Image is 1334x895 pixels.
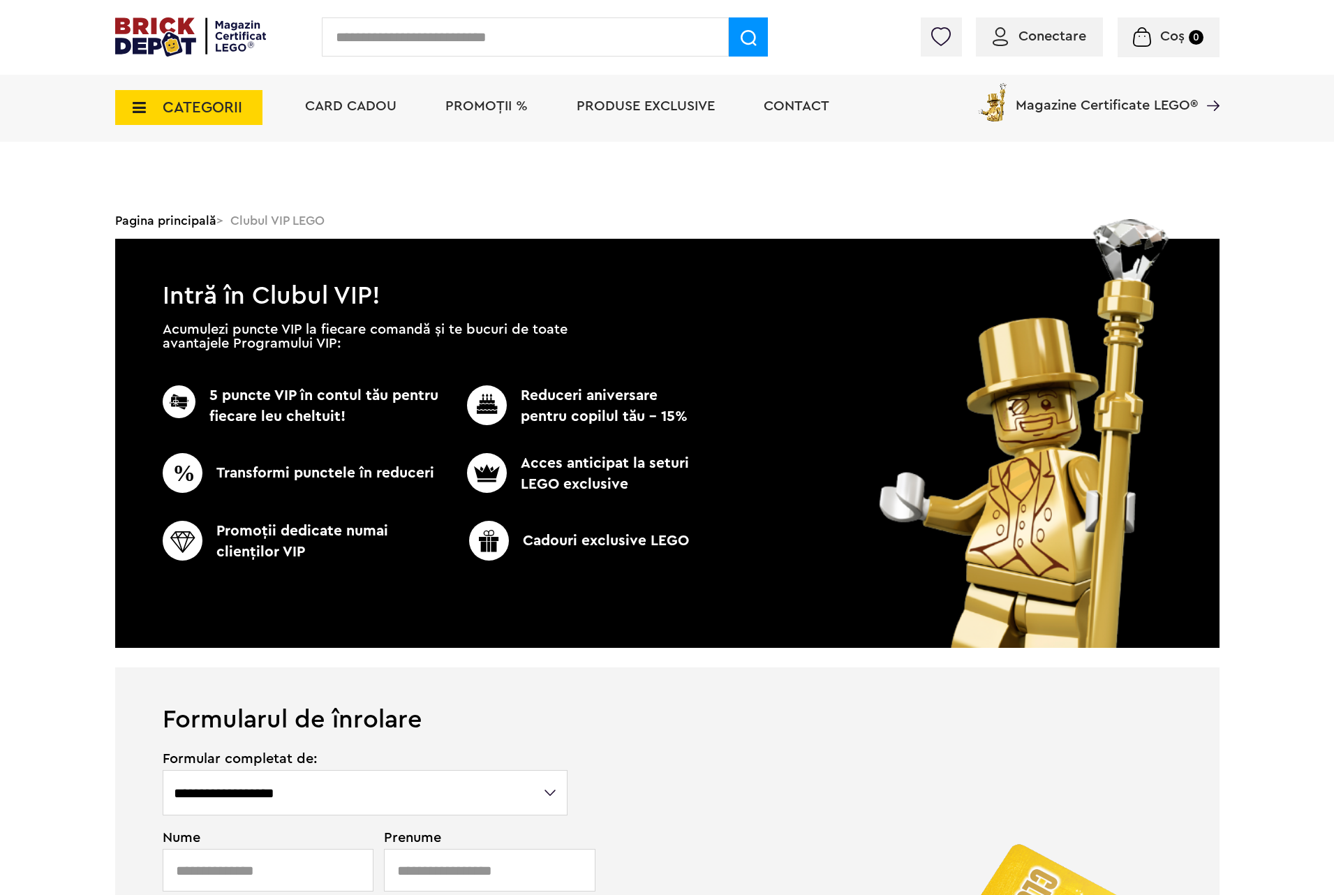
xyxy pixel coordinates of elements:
img: CC_BD_Green_chek_mark [467,385,507,425]
small: 0 [1189,30,1203,45]
a: Pagina principală [115,214,216,227]
a: Magazine Certificate LEGO® [1198,80,1220,94]
p: Reduceri aniversare pentru copilul tău - 15% [444,385,694,427]
p: Acces anticipat la seturi LEGO exclusive [444,453,694,495]
span: Magazine Certificate LEGO® [1016,80,1198,112]
p: 5 puncte VIP în contul tău pentru fiecare leu cheltuit! [163,385,444,427]
p: Transformi punctele în reduceri [163,453,444,493]
p: Acumulezi puncte VIP la fiecare comandă și te bucuri de toate avantajele Programului VIP: [163,323,568,350]
img: CC_BD_Green_chek_mark [469,521,509,561]
img: vip_page_image [860,219,1190,648]
span: Formular completat de: [163,752,570,766]
img: CC_BD_Green_chek_mark [163,453,202,493]
img: CC_BD_Green_chek_mark [163,385,195,418]
div: > Clubul VIP LEGO [115,202,1220,239]
img: CC_BD_Green_chek_mark [163,521,202,561]
p: Promoţii dedicate numai clienţilor VIP [163,521,444,563]
h1: Formularul de înrolare [115,667,1220,732]
p: Cadouri exclusive LEGO [438,521,720,561]
a: Produse exclusive [577,99,715,113]
span: Coș [1160,29,1185,43]
img: CC_BD_Green_chek_mark [467,453,507,493]
a: Contact [764,99,829,113]
span: Conectare [1018,29,1086,43]
span: Nume [163,831,366,845]
a: Card Cadou [305,99,397,113]
a: Conectare [993,29,1086,43]
span: CATEGORII [163,100,242,115]
h1: Intră în Clubul VIP! [115,239,1220,303]
a: PROMOȚII % [445,99,528,113]
span: Prenume [384,831,570,845]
